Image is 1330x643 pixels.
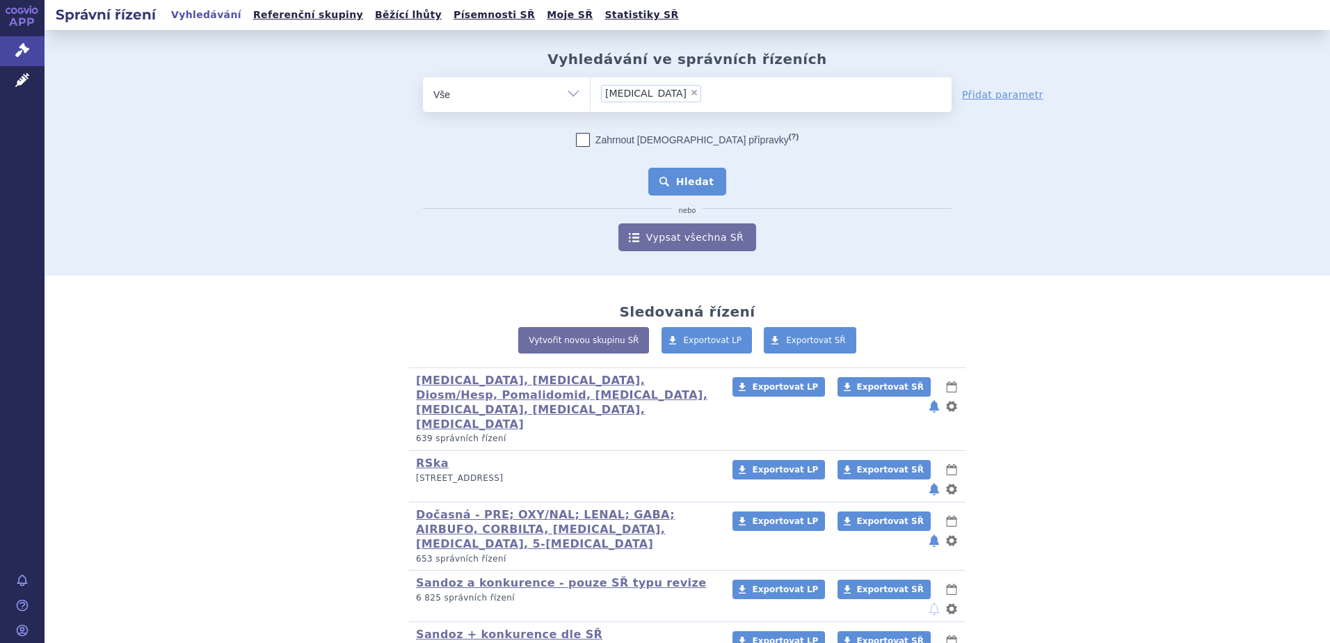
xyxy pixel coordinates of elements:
a: Přidat parametr [962,88,1043,102]
p: 639 správních řízení [416,433,714,445]
abbr: (?) [789,132,799,141]
a: Exportovat LP [662,327,753,354]
button: lhůty [945,581,959,598]
a: Moje SŘ [543,6,597,24]
a: Exportovat LP [732,460,825,479]
button: lhůty [945,513,959,530]
a: Exportovat LP [732,511,825,531]
button: notifikace [927,601,941,617]
button: notifikace [927,398,941,415]
span: Exportovat SŘ [857,382,924,392]
button: nastavení [945,601,959,617]
button: nastavení [945,532,959,549]
span: Exportovat SŘ [857,585,924,594]
a: Dočasná - PRE; OXY/NAL; LENAL; GABA; AIRBUFO, CORBILTA, [MEDICAL_DATA], [MEDICAL_DATA], 5-[MEDICA... [416,508,675,550]
h2: Sledovaná řízení [619,303,755,320]
span: Exportovat SŘ [857,465,924,475]
button: nastavení [945,398,959,415]
p: 6 825 správních řízení [416,592,714,604]
span: Exportovat LP [752,516,818,526]
button: notifikace [927,481,941,498]
button: lhůty [945,461,959,478]
button: Hledat [648,168,727,196]
span: Exportovat SŘ [857,516,924,526]
a: Běžící lhůty [371,6,446,24]
a: Exportovat SŘ [838,511,931,531]
span: Exportovat LP [752,585,818,594]
a: Exportovat SŘ [838,460,931,479]
h2: Správní řízení [45,5,167,24]
label: Zahrnout [DEMOGRAPHIC_DATA] přípravky [576,133,799,147]
a: Exportovat LP [732,580,825,599]
a: Vyhledávání [167,6,246,24]
button: notifikace [927,532,941,549]
a: Exportovat LP [732,377,825,397]
span: × [690,88,698,97]
a: [MEDICAL_DATA], [MEDICAL_DATA], Diosm/Hesp, Pomalidomid, [MEDICAL_DATA], [MEDICAL_DATA], [MEDICAL... [416,374,707,430]
a: Exportovat SŘ [838,377,931,397]
h2: Vyhledávání ve správních řízeních [547,51,827,68]
a: Exportovat SŘ [838,580,931,599]
span: Exportovat LP [684,335,742,345]
p: [STREET_ADDRESS] [416,473,714,484]
a: Referenční skupiny [249,6,367,24]
span: Exportovat LP [752,382,818,392]
button: nastavení [945,481,959,498]
span: Exportovat SŘ [786,335,846,345]
a: Vytvořit novou skupinu SŘ [518,327,649,354]
a: Exportovat SŘ [764,327,856,354]
i: nebo [672,207,703,215]
a: Sandoz a konkurence - pouze SŘ typu revize [416,576,706,589]
a: Sandoz + konkurence dle SŘ [416,628,602,641]
a: RSka [416,457,449,470]
a: Písemnosti SŘ [449,6,539,24]
p: 653 správních řízení [416,553,714,565]
span: Exportovat LP [752,465,818,475]
a: Vypsat všechna SŘ [618,223,756,251]
a: Statistiky SŘ [600,6,682,24]
input: [MEDICAL_DATA] [705,84,764,102]
button: lhůty [945,379,959,395]
span: [MEDICAL_DATA] [605,88,687,98]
